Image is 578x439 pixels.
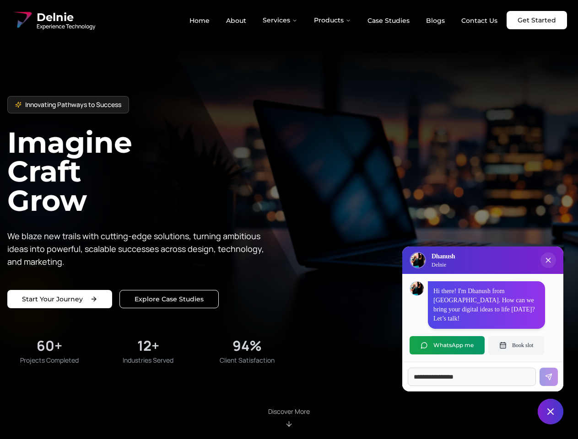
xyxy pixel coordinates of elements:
a: Home [182,13,217,28]
a: Start your project with us [7,290,112,308]
span: Innovating Pathways to Success [25,100,121,109]
div: 94% [232,337,262,354]
a: Explore our solutions [119,290,219,308]
button: Services [255,11,305,29]
img: Dhanush [410,282,424,295]
a: Delnie Logo Full [11,9,95,31]
button: Close chat [538,399,563,424]
span: Industries Served [123,356,173,365]
a: About [219,13,254,28]
img: Delnie Logo [411,253,425,268]
p: Discover More [268,407,310,416]
p: Delnie [432,261,455,268]
a: Contact Us [454,13,505,28]
div: 60+ [37,337,62,354]
div: Scroll to About section [268,407,310,428]
p: We blaze new trails with cutting-edge solutions, turning ambitious ideas into powerful, scalable ... [7,230,271,268]
p: Hi there! I'm Dhanush from [GEOGRAPHIC_DATA]. How can we bring your digital ideas to life [DATE]?... [433,287,540,323]
a: Get Started [507,11,567,29]
img: Delnie Logo [11,9,33,31]
button: Products [307,11,358,29]
span: Projects Completed [20,356,79,365]
button: WhatsApp me [410,336,485,354]
button: Book slot [488,336,544,354]
nav: Main [182,11,505,29]
a: Blogs [419,13,452,28]
h3: Dhanush [432,252,455,261]
span: Client Satisfaction [220,356,275,365]
a: Case Studies [360,13,417,28]
span: Delnie [37,10,95,25]
div: 12+ [137,337,159,354]
span: Experience Technology [37,23,95,30]
button: Close chat popup [540,252,556,268]
h1: Imagine Craft Grow [7,128,289,214]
